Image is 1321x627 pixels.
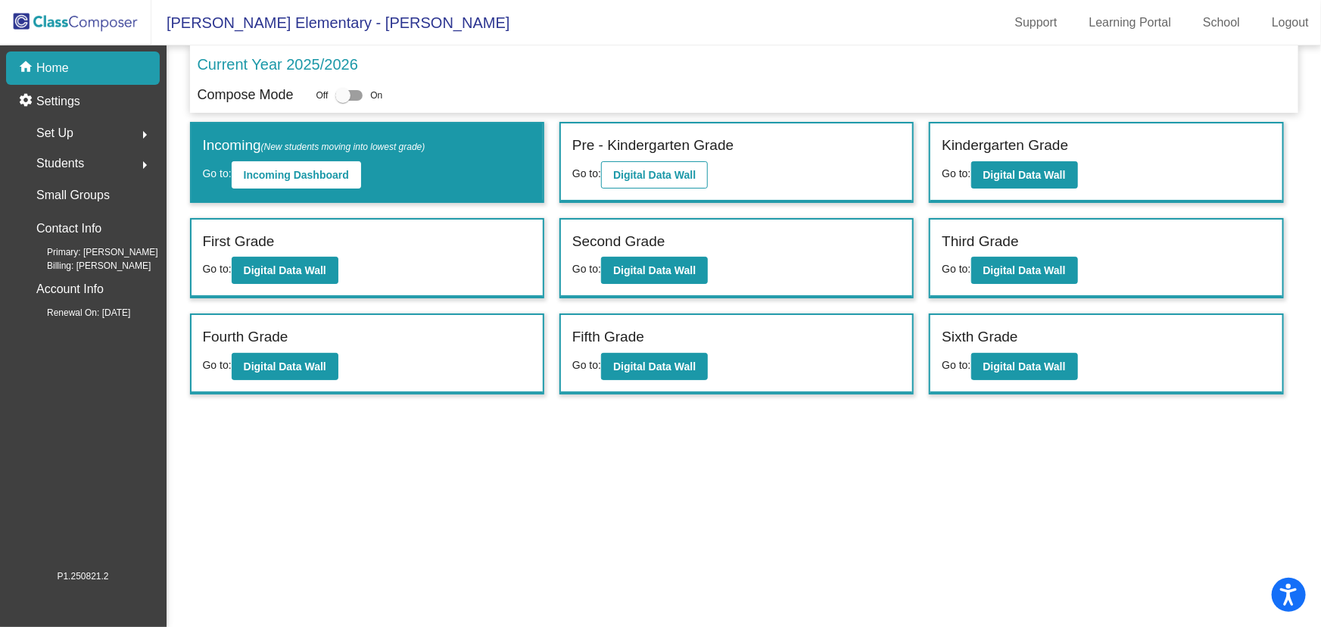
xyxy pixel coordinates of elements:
span: Go to: [572,167,601,179]
button: Digital Data Wall [601,161,708,189]
button: Digital Data Wall [971,161,1078,189]
label: Incoming [203,135,425,157]
mat-icon: arrow_right [136,156,154,174]
mat-icon: arrow_right [136,126,154,144]
span: Go to: [572,359,601,371]
span: Primary: [PERSON_NAME] [23,245,158,259]
a: Learning Portal [1077,11,1184,35]
span: Go to: [572,263,601,275]
label: Sixth Grade [942,326,1017,348]
a: Logout [1260,11,1321,35]
b: Digital Data Wall [983,264,1066,276]
label: First Grade [203,231,275,253]
mat-icon: settings [18,92,36,111]
b: Digital Data Wall [983,360,1066,373]
span: Renewal On: [DATE] [23,306,130,320]
button: Digital Data Wall [601,353,708,380]
span: Set Up [36,123,73,144]
span: Off [316,89,329,102]
mat-icon: home [18,59,36,77]
label: Pre - Kindergarten Grade [572,135,734,157]
button: Digital Data Wall [601,257,708,284]
a: Support [1003,11,1070,35]
p: Current Year 2025/2026 [198,53,358,76]
p: Home [36,59,69,77]
label: Fifth Grade [572,326,644,348]
span: Go to: [203,263,232,275]
p: Contact Info [36,218,101,239]
b: Digital Data Wall [983,169,1066,181]
span: Go to: [942,359,970,371]
b: Digital Data Wall [613,169,696,181]
label: Third Grade [942,231,1018,253]
span: Go to: [942,167,970,179]
b: Digital Data Wall [244,360,326,373]
b: Incoming Dashboard [244,169,349,181]
button: Incoming Dashboard [232,161,361,189]
b: Digital Data Wall [244,264,326,276]
span: Billing: [PERSON_NAME] [23,259,151,273]
span: Go to: [203,359,232,371]
span: Go to: [203,167,232,179]
label: Kindergarten Grade [942,135,1068,157]
label: Fourth Grade [203,326,288,348]
p: Account Info [36,279,104,300]
b: Digital Data Wall [613,360,696,373]
span: (New students moving into lowest grade) [261,142,425,152]
p: Settings [36,92,80,111]
span: On [370,89,382,102]
span: [PERSON_NAME] Elementary - [PERSON_NAME] [151,11,509,35]
label: Second Grade [572,231,665,253]
span: Students [36,153,84,174]
a: School [1191,11,1252,35]
p: Compose Mode [198,85,294,105]
button: Digital Data Wall [971,353,1078,380]
button: Digital Data Wall [971,257,1078,284]
p: Small Groups [36,185,110,206]
button: Digital Data Wall [232,353,338,380]
b: Digital Data Wall [613,264,696,276]
span: Go to: [942,263,970,275]
button: Digital Data Wall [232,257,338,284]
